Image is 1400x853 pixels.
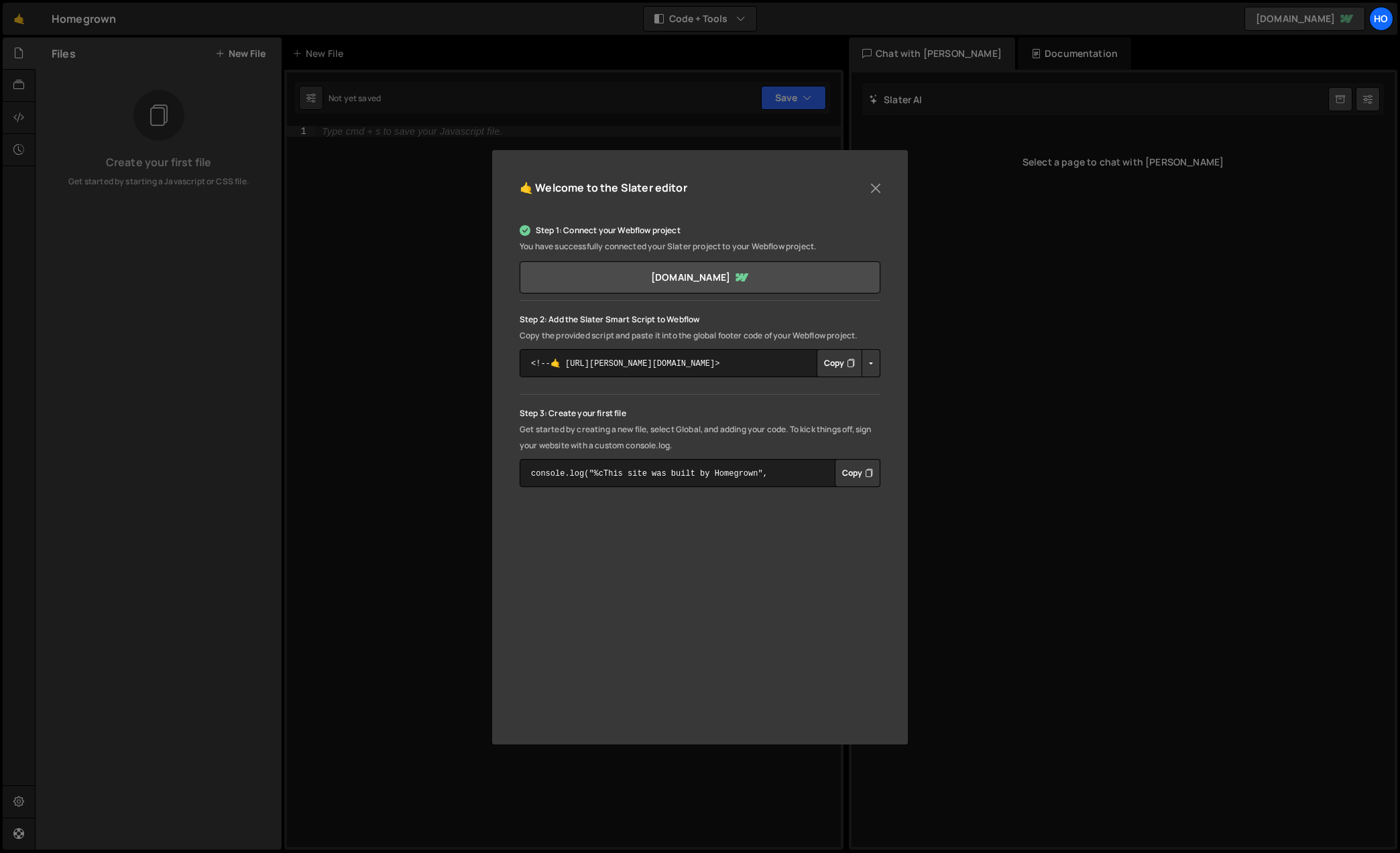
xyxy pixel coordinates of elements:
button: Copy [817,349,862,377]
a: [DOMAIN_NAME] [520,261,880,293]
p: You have successfully connected your Slater project to your Webflow project. [520,239,880,255]
p: Copy the provided script and paste it into the global footer code of your Webflow project. [520,328,880,344]
p: Step 3: Create your first file [520,405,880,421]
iframe: YouTube video player [520,517,880,720]
div: Button group with nested dropdown [835,459,880,487]
div: Button group with nested dropdown [817,349,880,377]
p: Step 1: Connect your Webflow project [520,222,880,239]
h5: 🤙 Welcome to the Slater editor [520,178,687,198]
p: Step 2: Add the Slater Smart Script to Webflow [520,312,880,328]
p: Get started by creating a new file, select Global, and adding your code. To kick things off, sign... [520,421,880,454]
button: Copy [835,459,880,487]
textarea: <!--🤙 [URL][PERSON_NAME][DOMAIN_NAME]> <script>document.addEventListener("DOMContentLoaded", func... [520,349,880,377]
button: Close [866,178,886,198]
textarea: console.log("%cThis site was built by Homegrown", "background:blue;color:#fff;padding: 8px;"); [520,459,880,487]
a: Ho [1369,7,1393,31]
